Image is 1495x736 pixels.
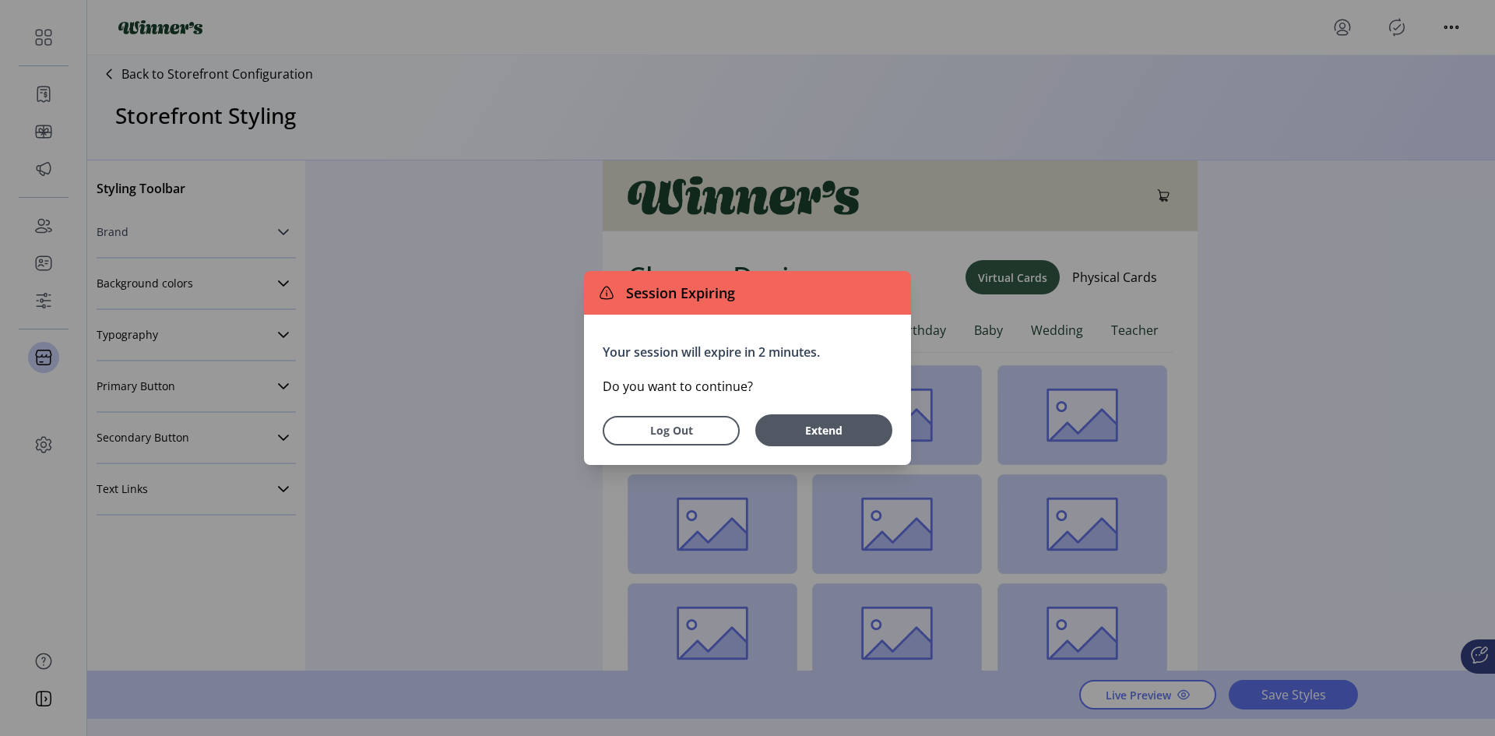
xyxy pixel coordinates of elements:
button: Extend [755,414,892,446]
span: Extend [776,422,872,438]
button: Log Out [603,416,740,445]
p: Your session will expire in 2 minutes. [603,343,892,361]
p: Do you want to continue? [603,377,892,396]
span: Log Out [623,422,719,438]
span: Session Expiring [620,283,735,304]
